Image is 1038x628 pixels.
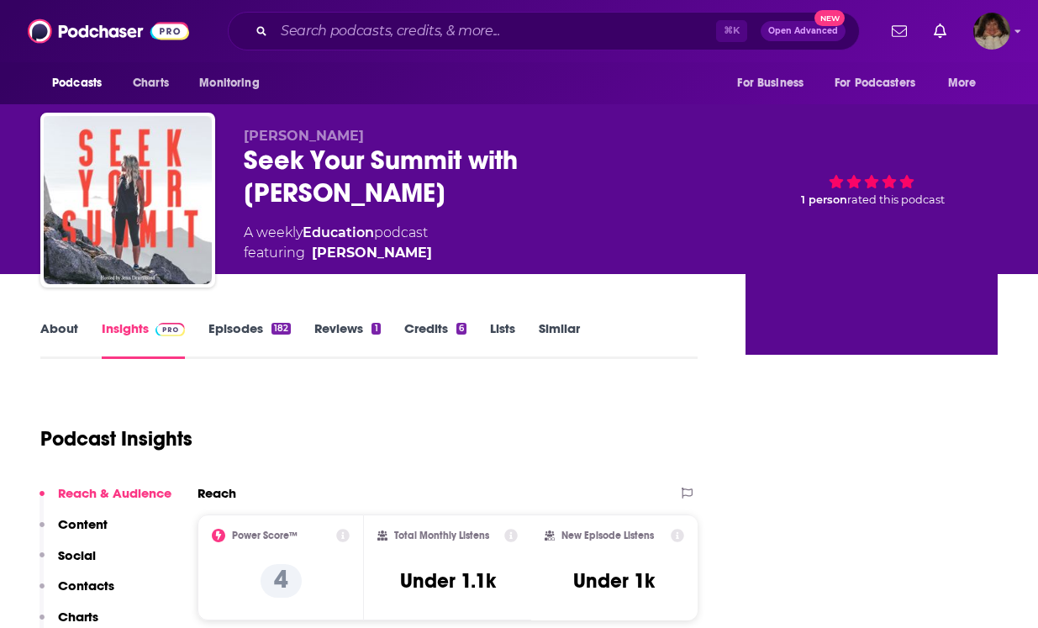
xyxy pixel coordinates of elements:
[973,13,1010,50] img: User Profile
[261,564,302,598] p: 4
[573,568,655,594] h3: Under 1k
[228,12,860,50] div: Search podcasts, credits, & more...
[40,516,108,547] button: Content
[973,13,1010,50] button: Show profile menu
[44,116,212,284] img: Seek Your Summit with Jenn
[561,530,654,541] h2: New Episode Listens
[40,426,192,451] h1: Podcast Insights
[58,516,108,532] p: Content
[371,323,380,335] div: 1
[58,609,98,625] p: Charts
[312,243,432,263] a: [PERSON_NAME]
[40,547,96,578] button: Social
[314,320,380,359] a: Reviews1
[725,67,825,99] button: open menu
[199,71,259,95] span: Monitoring
[155,323,185,336] img: Podchaser Pro
[539,320,580,359] a: Similar
[746,128,998,233] div: 1 personrated this podcast
[198,485,236,501] h2: Reach
[40,485,171,516] button: Reach & Audience
[404,320,466,359] a: Credits6
[244,223,432,263] div: A weekly podcast
[936,67,998,99] button: open menu
[927,17,953,45] a: Show notifications dropdown
[885,17,914,45] a: Show notifications dropdown
[28,15,189,47] img: Podchaser - Follow, Share and Rate Podcasts
[737,71,804,95] span: For Business
[303,224,374,240] a: Education
[400,568,496,594] h3: Under 1.1k
[52,71,102,95] span: Podcasts
[847,193,945,206] span: rated this podcast
[102,320,185,359] a: InsightsPodchaser Pro
[835,71,915,95] span: For Podcasters
[394,530,489,541] h2: Total Monthly Listens
[824,67,940,99] button: open menu
[40,320,78,359] a: About
[456,323,466,335] div: 6
[716,20,747,42] span: ⌘ K
[271,323,291,335] div: 182
[801,193,847,206] span: 1 person
[232,530,298,541] h2: Power Score™
[208,320,291,359] a: Episodes182
[948,71,977,95] span: More
[244,243,432,263] span: featuring
[122,67,179,99] a: Charts
[58,578,114,594] p: Contacts
[40,67,124,99] button: open menu
[187,67,281,99] button: open menu
[58,547,96,563] p: Social
[274,18,716,45] input: Search podcasts, credits, & more...
[244,128,364,144] span: [PERSON_NAME]
[40,578,114,609] button: Contacts
[133,71,169,95] span: Charts
[490,320,515,359] a: Lists
[973,13,1010,50] span: Logged in as angelport
[768,27,838,35] span: Open Advanced
[58,485,171,501] p: Reach & Audience
[814,10,845,26] span: New
[761,21,846,41] button: Open AdvancedNew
